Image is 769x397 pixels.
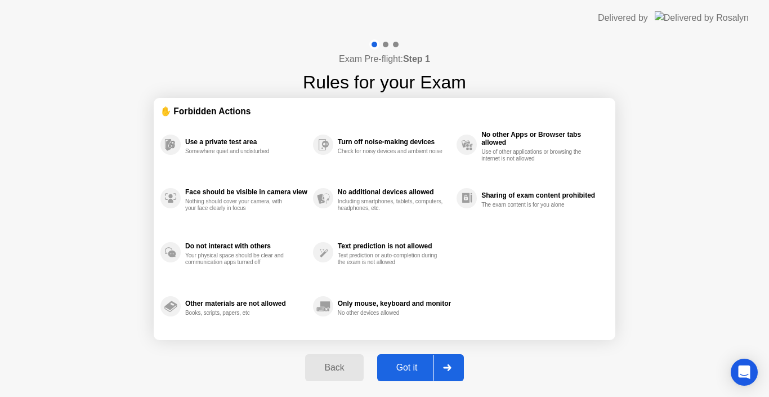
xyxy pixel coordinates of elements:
[303,69,466,96] h1: Rules for your Exam
[160,105,609,118] div: ✋ Forbidden Actions
[731,359,758,386] div: Open Intercom Messenger
[185,310,292,316] div: Books, scripts, papers, etc
[185,300,307,307] div: Other materials are not allowed
[338,148,444,155] div: Check for noisy devices and ambient noise
[185,198,292,212] div: Nothing should cover your camera, with your face clearly in focus
[655,11,749,24] img: Delivered by Rosalyn
[338,310,444,316] div: No other devices allowed
[481,131,603,146] div: No other Apps or Browser tabs allowed
[481,202,588,208] div: The exam content is for you alone
[185,138,307,146] div: Use a private test area
[185,252,292,266] div: Your physical space should be clear and communication apps turned off
[339,52,430,66] h4: Exam Pre-flight:
[598,11,648,25] div: Delivered by
[185,242,307,250] div: Do not interact with others
[185,188,307,196] div: Face should be visible in camera view
[338,198,444,212] div: Including smartphones, tablets, computers, headphones, etc.
[481,191,603,199] div: Sharing of exam content prohibited
[403,54,430,64] b: Step 1
[309,363,360,373] div: Back
[481,149,588,162] div: Use of other applications or browsing the internet is not allowed
[338,300,451,307] div: Only mouse, keyboard and monitor
[338,252,444,266] div: Text prediction or auto-completion during the exam is not allowed
[377,354,464,381] button: Got it
[338,188,451,196] div: No additional devices allowed
[338,138,451,146] div: Turn off noise-making devices
[338,242,451,250] div: Text prediction is not allowed
[305,354,363,381] button: Back
[381,363,433,373] div: Got it
[185,148,292,155] div: Somewhere quiet and undisturbed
